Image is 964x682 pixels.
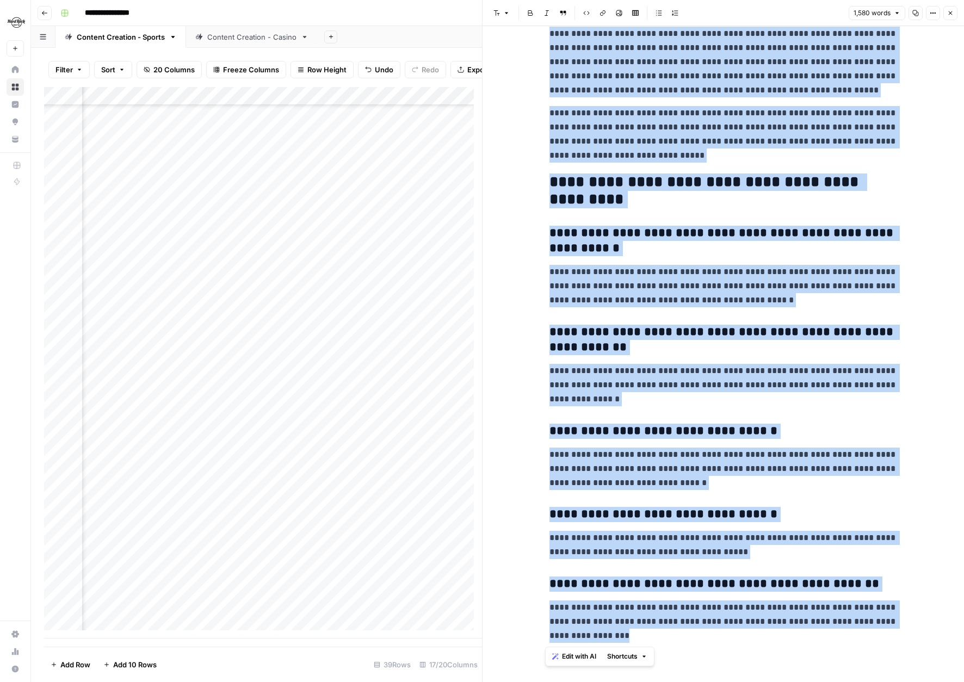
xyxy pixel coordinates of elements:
img: Hard Rock Digital Logo [7,13,26,32]
span: Sort [101,64,115,75]
span: Edit with AI [562,652,596,661]
div: 17/20 Columns [415,656,482,673]
span: 20 Columns [153,64,195,75]
a: Content Creation - Sports [55,26,186,48]
button: Edit with AI [548,649,601,664]
a: Home [7,61,24,78]
a: Browse [7,78,24,96]
button: Export CSV [450,61,513,78]
span: 1,580 words [854,8,891,18]
span: Filter [55,64,73,75]
button: Add Row [44,656,97,673]
button: Freeze Columns [206,61,286,78]
button: Shortcuts [603,649,652,664]
button: Undo [358,61,400,78]
span: Add Row [60,659,90,670]
a: Opportunities [7,113,24,131]
button: Redo [405,61,446,78]
div: 39 Rows [369,656,415,673]
a: Your Data [7,131,24,148]
button: Add 10 Rows [97,656,163,673]
span: Undo [375,64,393,75]
button: Sort [94,61,132,78]
a: Settings [7,625,24,643]
button: Filter [48,61,90,78]
button: 20 Columns [137,61,202,78]
button: Workspace: Hard Rock Digital [7,9,24,36]
div: Content Creation - Casino [207,32,296,42]
span: Shortcuts [607,652,638,661]
span: Row Height [307,64,347,75]
button: Row Height [291,61,354,78]
a: Content Creation - Casino [186,26,318,48]
span: Redo [422,64,439,75]
div: Content Creation - Sports [77,32,165,42]
span: Export CSV [467,64,506,75]
a: Usage [7,643,24,660]
button: Help + Support [7,660,24,678]
span: Add 10 Rows [113,659,157,670]
span: Freeze Columns [223,64,279,75]
a: Insights [7,96,24,113]
button: 1,580 words [849,6,905,20]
